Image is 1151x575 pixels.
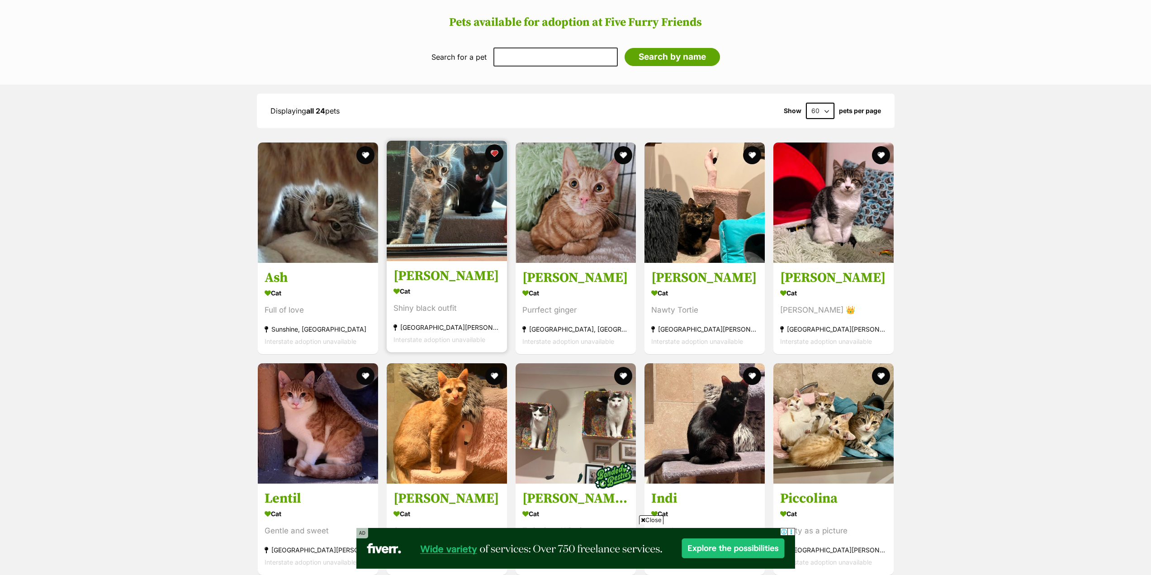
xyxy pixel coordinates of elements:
[644,363,765,484] img: Indi
[743,146,761,164] button: favourite
[773,483,894,575] a: Piccolina Cat Pretty as a picture [GEOGRAPHIC_DATA][PERSON_NAME][GEOGRAPHIC_DATA] Interstate adop...
[651,304,758,317] div: Nawty Tortie
[522,490,629,507] h3: [PERSON_NAME] & [PERSON_NAME]
[784,107,801,114] span: Show
[393,336,485,344] span: Interstate adoption unavailable
[780,507,887,520] div: Cat
[265,270,371,287] h3: Ash
[516,143,636,263] img: Lance
[780,287,887,300] div: Cat
[516,263,636,355] a: [PERSON_NAME] Cat Purrfect ginger [GEOGRAPHIC_DATA], [GEOGRAPHIC_DATA] Interstate adoption unavai...
[387,363,507,484] img: Charlene
[780,544,887,556] div: [GEOGRAPHIC_DATA][PERSON_NAME][GEOGRAPHIC_DATA]
[644,263,765,355] a: [PERSON_NAME] Cat Nawty Tortie [GEOGRAPHIC_DATA][PERSON_NAME][GEOGRAPHIC_DATA] Interstate adoptio...
[356,146,374,164] button: favourite
[485,367,503,385] button: favourite
[591,453,636,499] img: bonded besties
[393,285,500,298] div: Cat
[393,507,500,520] div: Cat
[393,322,500,334] div: [GEOGRAPHIC_DATA][PERSON_NAME][GEOGRAPHIC_DATA]
[651,323,758,336] div: [GEOGRAPHIC_DATA][PERSON_NAME][GEOGRAPHIC_DATA]
[258,483,378,575] a: Lentil Cat Gentle and sweet [GEOGRAPHIC_DATA][PERSON_NAME][GEOGRAPHIC_DATA] Interstate adoption u...
[839,107,881,114] label: pets per page
[780,490,887,507] h3: Piccolina
[522,270,629,287] h3: [PERSON_NAME]
[393,490,500,507] h3: [PERSON_NAME]
[270,106,340,115] span: Displaying pets
[780,338,872,346] span: Interstate adoption unavailable
[258,363,378,484] img: Lentil
[872,146,890,164] button: favourite
[265,338,356,346] span: Interstate adoption unavailable
[651,338,743,346] span: Interstate adoption unavailable
[614,146,632,164] button: favourite
[522,287,629,300] div: Cat
[625,48,720,66] input: Search by name
[651,490,758,507] h3: Indi
[773,263,894,355] a: [PERSON_NAME] Cat [PERSON_NAME] 👑 [GEOGRAPHIC_DATA][PERSON_NAME][GEOGRAPHIC_DATA] Interstate adop...
[393,303,500,315] div: Shiny black outfit
[431,53,487,61] label: Search for a pet
[614,367,632,385] button: favourite
[743,367,761,385] button: favourite
[265,507,371,520] div: Cat
[780,323,887,336] div: [GEOGRAPHIC_DATA][PERSON_NAME][GEOGRAPHIC_DATA]
[265,323,371,336] div: Sunshine, [GEOGRAPHIC_DATA]
[265,558,356,566] span: Interstate adoption unavailable
[872,367,890,385] button: favourite
[265,304,371,317] div: Full of love
[651,507,758,520] div: Cat
[639,515,663,524] span: Close
[780,270,887,287] h3: [PERSON_NAME]
[9,16,1142,29] h2: Pets available for adoption at Five Furry Friends
[780,304,887,317] div: [PERSON_NAME] 👑
[773,363,894,484] img: Piccolina
[387,141,507,261] img: Penny
[265,544,371,556] div: [GEOGRAPHIC_DATA][PERSON_NAME][GEOGRAPHIC_DATA]
[522,507,629,520] div: Cat
[651,270,758,287] h3: [PERSON_NAME]
[306,106,325,115] strong: all 24
[265,287,371,300] div: Cat
[516,363,636,484] img: Rebecca & Elliston
[258,263,378,355] a: Ash Cat Full of love Sunshine, [GEOGRAPHIC_DATA] Interstate adoption unavailable favourite
[393,268,500,285] h3: [PERSON_NAME]
[485,144,503,162] button: favourite
[387,261,507,353] a: [PERSON_NAME] Cat Shiny black outfit [GEOGRAPHIC_DATA][PERSON_NAME][GEOGRAPHIC_DATA] Interstate a...
[522,323,629,336] div: [GEOGRAPHIC_DATA], [GEOGRAPHIC_DATA]
[258,143,378,263] img: Ash
[780,525,887,537] div: Pretty as a picture
[356,528,368,538] span: AD
[644,143,765,263] img: Bickford
[522,338,614,346] span: Interstate adoption unavailable
[780,558,872,566] span: Interstate adoption unavailable
[356,367,374,385] button: favourite
[265,525,371,537] div: Gentle and sweet
[522,304,629,317] div: Purrfect ginger
[651,287,758,300] div: Cat
[265,490,371,507] h3: Lentil
[773,143,894,263] img: Kingsley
